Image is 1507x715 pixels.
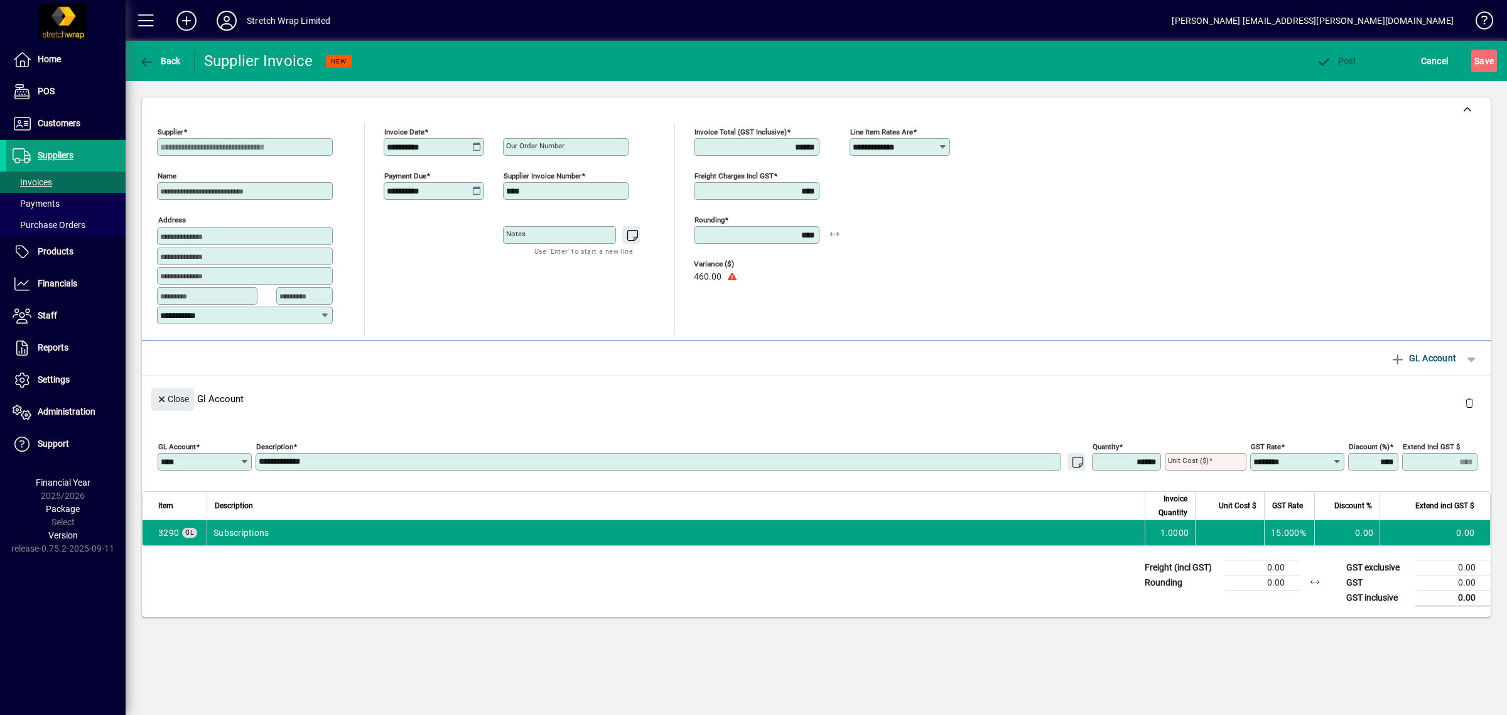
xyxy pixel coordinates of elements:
[1138,560,1224,575] td: Freight (incl GST)
[151,388,194,411] button: Close
[1338,56,1344,66] span: P
[694,260,769,268] span: Variance ($)
[1474,51,1494,71] span: ave
[139,56,181,66] span: Back
[1349,442,1390,450] mat-label: Discount (%)
[6,44,126,75] a: Home
[1415,560,1491,575] td: 0.00
[1474,56,1479,66] span: S
[185,529,194,536] span: GL
[6,236,126,268] a: Products
[1314,520,1380,545] td: 0.00
[1313,50,1360,72] button: Post
[215,499,253,513] span: Description
[38,407,95,417] span: Administration
[1380,520,1490,545] td: 0.00
[13,220,85,230] span: Purchase Orders
[6,396,126,428] a: Administration
[1153,492,1187,520] span: Invoice Quantity
[1421,51,1449,71] span: Cancel
[1145,520,1195,545] td: 1.0000
[384,172,426,180] mat-label: Payment due
[1334,499,1372,513] span: Discount %
[1224,575,1300,590] td: 0.00
[38,342,68,352] span: Reports
[38,54,61,64] span: Home
[158,128,183,136] mat-label: Supplier
[6,172,126,193] a: Invoices
[384,128,424,136] mat-label: Invoice date
[1264,520,1314,545] td: 15.000%
[126,50,195,72] app-page-header-button: Back
[158,499,173,513] span: Item
[158,172,176,180] mat-label: Name
[38,118,80,128] span: Customers
[1340,560,1415,575] td: GST exclusive
[48,530,78,540] span: Version
[1403,442,1460,450] mat-label: Extend incl GST $
[1168,456,1209,465] mat-label: Unit Cost ($)
[1466,3,1491,43] a: Knowledge Base
[506,141,564,150] mat-label: Our order number
[694,128,787,136] mat-label: Invoice Total (GST inclusive)
[13,177,52,187] span: Invoices
[142,376,1491,422] div: Gl Account
[1093,442,1119,450] mat-label: Quantity
[1316,56,1357,66] span: ost
[506,229,526,238] mat-label: Notes
[38,278,77,288] span: Financials
[46,504,80,514] span: Package
[13,199,60,209] span: Payments
[6,76,126,107] a: POS
[1340,590,1415,606] td: GST inclusive
[6,332,126,364] a: Reports
[207,9,247,32] button: Profile
[1251,442,1281,450] mat-label: GST rate
[1454,388,1484,418] button: Delete
[694,172,774,180] mat-label: Freight charges incl GST
[6,108,126,139] a: Customers
[247,11,331,31] div: Stretch Wrap Limited
[1454,397,1484,408] app-page-header-button: Delete
[156,389,189,410] span: Close
[1219,499,1256,513] span: Unit Cost $
[331,57,347,65] span: NEW
[38,310,57,320] span: Staff
[1138,575,1224,590] td: Rounding
[1340,575,1415,590] td: GST
[38,150,73,160] span: Suppliers
[1415,575,1491,590] td: 0.00
[148,393,197,404] app-page-header-button: Close
[534,244,633,258] mat-hint: Use 'Enter' to start a new line
[38,374,70,385] span: Settings
[850,128,913,136] mat-label: Line item rates are
[1415,590,1491,606] td: 0.00
[504,172,581,180] mat-label: Supplier invoice number
[6,193,126,214] a: Payments
[694,272,721,282] span: 460.00
[6,214,126,236] a: Purchase Orders
[38,246,73,256] span: Products
[1415,499,1474,513] span: Extend incl GST $
[6,268,126,300] a: Financials
[204,51,313,71] div: Supplier Invoice
[256,442,293,450] mat-label: Description
[158,442,196,450] mat-label: GL Account
[166,9,207,32] button: Add
[158,527,179,539] span: Subscriptions
[694,216,725,224] mat-label: Rounding
[6,364,126,396] a: Settings
[1418,50,1452,72] button: Cancel
[136,50,184,72] button: Back
[1272,499,1303,513] span: GST Rate
[1172,11,1454,31] div: [PERSON_NAME] [EMAIL_ADDRESS][PERSON_NAME][DOMAIN_NAME]
[6,300,126,332] a: Staff
[38,439,69,449] span: Support
[207,520,1145,545] td: Subscriptions
[1224,560,1300,575] td: 0.00
[38,86,55,96] span: POS
[36,478,90,488] span: Financial Year
[6,428,126,460] a: Support
[1471,50,1497,72] button: Save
